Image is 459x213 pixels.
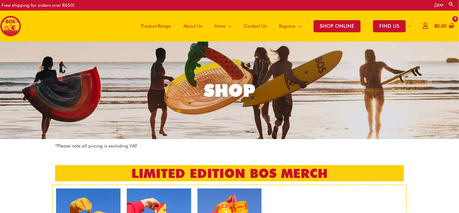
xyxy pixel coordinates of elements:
[177,11,208,42] a: About Us
[307,11,367,42] a: SHOP ONLINE
[244,17,267,35] span: Contact Us
[448,1,454,7] a: Search button
[434,23,437,29] span: R
[314,20,361,32] span: SHOP ONLINE
[434,23,447,29] bdi: 0.00
[279,17,295,35] span: Regions
[130,11,418,42] nav: Site Navigation
[273,11,307,42] a: Regions
[183,17,202,35] span: About Us
[215,17,225,35] span: More
[55,165,404,181] h2: LIMITED EDITION BOS MERCH
[433,19,454,33] a: View Shopping Cart, empty
[141,17,171,35] span: Product Range
[238,11,273,42] a: Contact Us
[204,82,255,99] div: SHOP
[434,2,443,8] a: ZA
[55,142,404,150] p: *Please note all pricing is excluding VAT
[208,11,238,42] a: More
[135,11,177,42] a: Product Range
[373,20,406,32] span: FIND US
